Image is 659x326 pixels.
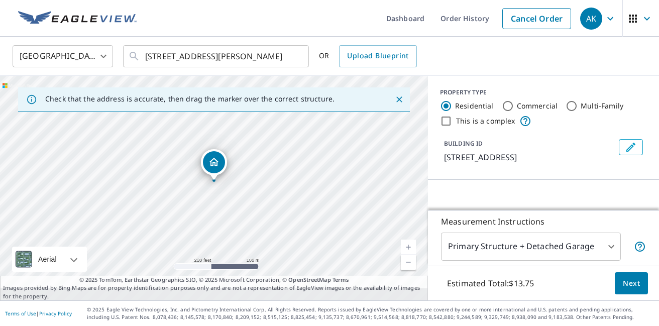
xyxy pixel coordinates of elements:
[45,94,335,103] p: Check that the address is accurate, then drag the marker over the correct structure.
[441,233,621,261] div: Primary Structure + Detached Garage
[623,277,640,290] span: Next
[393,93,406,106] button: Close
[333,276,349,283] a: Terms
[319,45,417,67] div: OR
[12,247,87,272] div: Aerial
[5,310,72,316] p: |
[581,101,623,111] label: Multi-Family
[615,272,648,295] button: Next
[440,88,647,97] div: PROPERTY TYPE
[456,116,515,126] label: This is a complex
[580,8,602,30] div: AK
[145,42,288,70] input: Search by address or latitude-longitude
[201,149,227,180] div: Dropped pin, building 1, Residential property, 10006 Botanica Dr Seminole, FL 33778
[619,139,643,155] button: Edit building 1
[401,255,416,270] a: Current Level 17, Zoom Out
[517,101,558,111] label: Commercial
[444,139,483,148] p: BUILDING ID
[5,310,36,317] a: Terms of Use
[441,215,646,228] p: Measurement Instructions
[339,45,416,67] a: Upload Blueprint
[87,306,654,321] p: © 2025 Eagle View Technologies, Inc. and Pictometry International Corp. All Rights Reserved. Repo...
[401,240,416,255] a: Current Level 17, Zoom In
[13,42,113,70] div: [GEOGRAPHIC_DATA]
[439,272,542,294] p: Estimated Total: $13.75
[455,101,494,111] label: Residential
[288,276,331,283] a: OpenStreetMap
[39,310,72,317] a: Privacy Policy
[347,50,408,62] span: Upload Blueprint
[79,276,349,284] span: © 2025 TomTom, Earthstar Geographics SIO, © 2025 Microsoft Corporation, ©
[502,8,571,29] a: Cancel Order
[35,247,60,272] div: Aerial
[634,241,646,253] span: Your report will include the primary structure and a detached garage if one exists.
[18,11,137,26] img: EV Logo
[444,151,615,163] p: [STREET_ADDRESS]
